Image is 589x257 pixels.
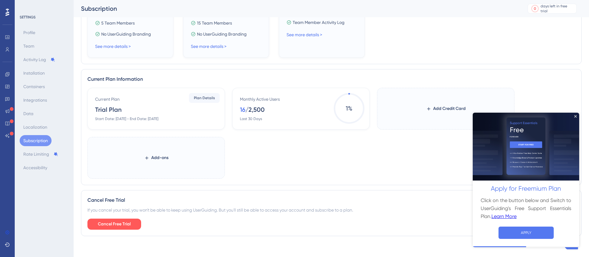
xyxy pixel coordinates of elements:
h3: Click on the button below and Switch to UserGuiding's Free Support Essentials Plan. [8,84,98,108]
span: Cancel Free Trial [98,220,131,228]
button: Plan Details [189,93,220,103]
div: SETTINGS [20,15,69,20]
button: Profile [20,27,39,38]
span: Add Credit Card [433,105,466,112]
button: Installation [20,68,48,79]
span: 15 Team Members [197,19,232,27]
span: Add-ons [151,154,168,162]
div: Current Plan Information [87,76,575,83]
span: No UserGuiding Branding [101,30,151,38]
div: Last 30 Days [240,116,262,121]
div: Cancel Free Trial [87,197,575,204]
button: Activity Log [20,54,59,65]
div: Subscription [81,4,512,13]
a: Learn More [19,100,44,108]
div: Current Plan [95,95,120,103]
div: / 2,500 [245,105,265,114]
span: 5 Team Members [101,19,135,27]
div: 16 [240,105,245,114]
div: If you cancel your trial, you won't be able to keep using UserGuiding. But you'll still be able t... [87,206,575,214]
button: Integrations [20,95,51,106]
button: Cancel Free Trial [87,219,141,230]
a: See more details > [191,44,226,49]
div: Start Date: [DATE] - End Date: [DATE] [95,116,158,121]
span: No UserGuiding Branding [197,30,247,38]
button: Containers [20,81,48,92]
button: Accessibility [20,162,51,173]
h2: Apply for Freemium Plan [5,71,102,81]
button: Team [20,41,38,52]
div: Monthly Active Users [240,95,280,103]
button: Add Credit Card [416,103,475,114]
span: Plan Details [194,95,215,100]
div: Trial Plan [95,105,121,114]
div: Close Preview [102,2,104,5]
span: 1 % [334,93,364,124]
span: Team Member Activity Log [293,19,345,26]
a: See more details > [287,32,322,37]
button: Add-ons [134,152,178,163]
div: days left in free trial [541,4,575,14]
a: See more details > [95,44,131,49]
button: Localization [20,122,51,133]
button: Rate Limiting [20,149,62,160]
div: 0 [534,6,536,11]
img: launcher-image-alternative-text [2,4,13,15]
button: Subscription [20,135,52,146]
button: Data [20,108,37,119]
button: APPLY [26,114,81,126]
